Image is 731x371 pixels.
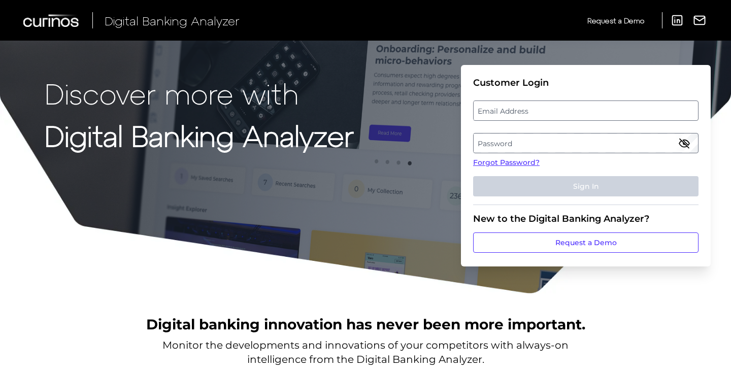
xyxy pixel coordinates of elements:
a: Request a Demo [587,12,644,29]
label: Password [474,134,697,152]
button: Sign In [473,176,699,196]
div: New to the Digital Banking Analyzer? [473,213,699,224]
a: Request a Demo [473,232,699,253]
p: Discover more with [45,77,354,109]
p: Monitor the developments and innovations of your competitors with always-on intelligence from the... [162,338,569,366]
a: Forgot Password? [473,157,699,168]
img: Curinos [23,14,80,27]
span: Digital Banking Analyzer [105,13,240,28]
div: Customer Login [473,77,699,88]
span: Request a Demo [587,16,644,25]
strong: Digital Banking Analyzer [45,118,354,152]
h2: Digital banking innovation has never been more important. [146,315,585,334]
label: Email Address [474,102,697,120]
